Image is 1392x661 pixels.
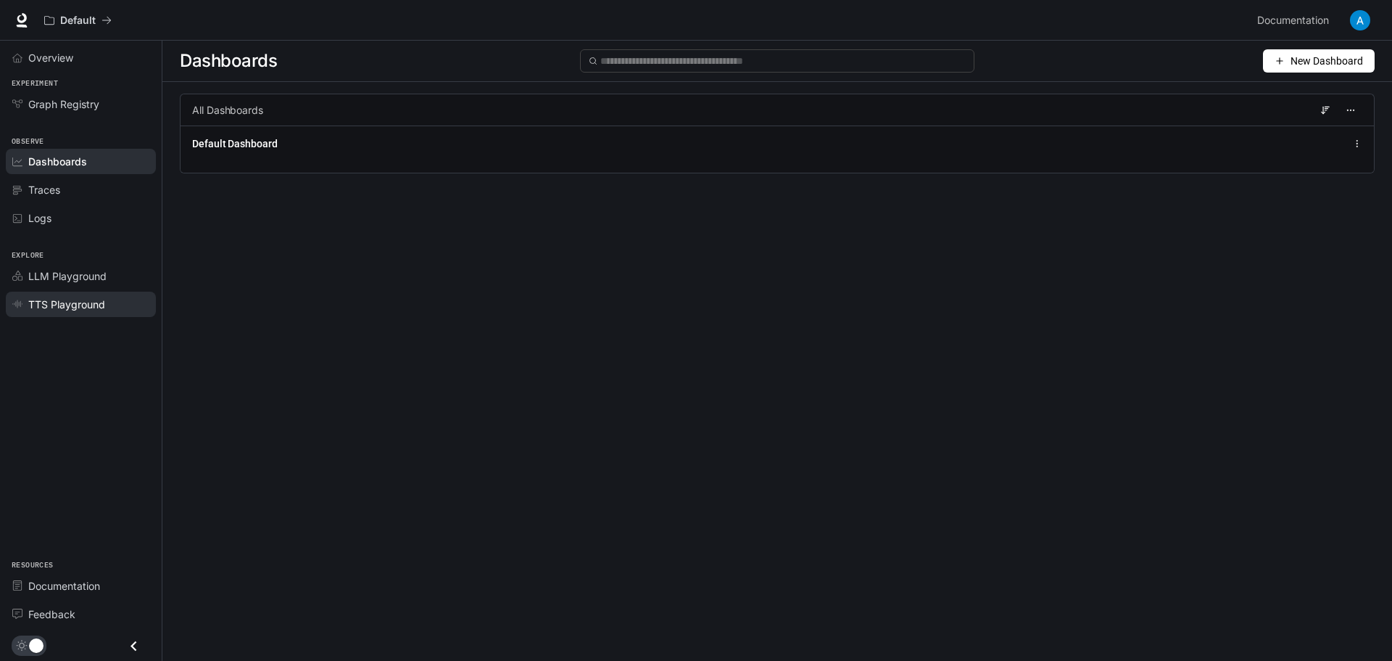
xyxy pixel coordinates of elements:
[6,573,156,599] a: Documentation
[6,91,156,117] a: Graph Registry
[1346,6,1375,35] button: User avatar
[192,103,263,118] span: All Dashboards
[38,6,118,35] button: All workspaces
[1263,49,1375,73] button: New Dashboard
[1350,10,1370,30] img: User avatar
[28,268,107,284] span: LLM Playground
[1290,53,1363,69] span: New Dashboard
[28,210,51,226] span: Logs
[29,637,43,653] span: Dark mode toggle
[6,205,156,231] a: Logs
[60,15,96,27] p: Default
[28,50,73,65] span: Overview
[1251,6,1340,35] a: Documentation
[28,297,105,312] span: TTS Playground
[28,607,75,622] span: Feedback
[192,136,278,151] a: Default Dashboard
[28,182,60,197] span: Traces
[6,263,156,289] a: LLM Playground
[28,97,99,112] span: Graph Registry
[6,602,156,627] a: Feedback
[6,177,156,202] a: Traces
[6,292,156,317] a: TTS Playground
[28,578,100,594] span: Documentation
[28,154,87,169] span: Dashboards
[1257,12,1329,30] span: Documentation
[6,45,156,70] a: Overview
[180,46,277,75] span: Dashboards
[117,631,150,661] button: Close drawer
[6,149,156,174] a: Dashboards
